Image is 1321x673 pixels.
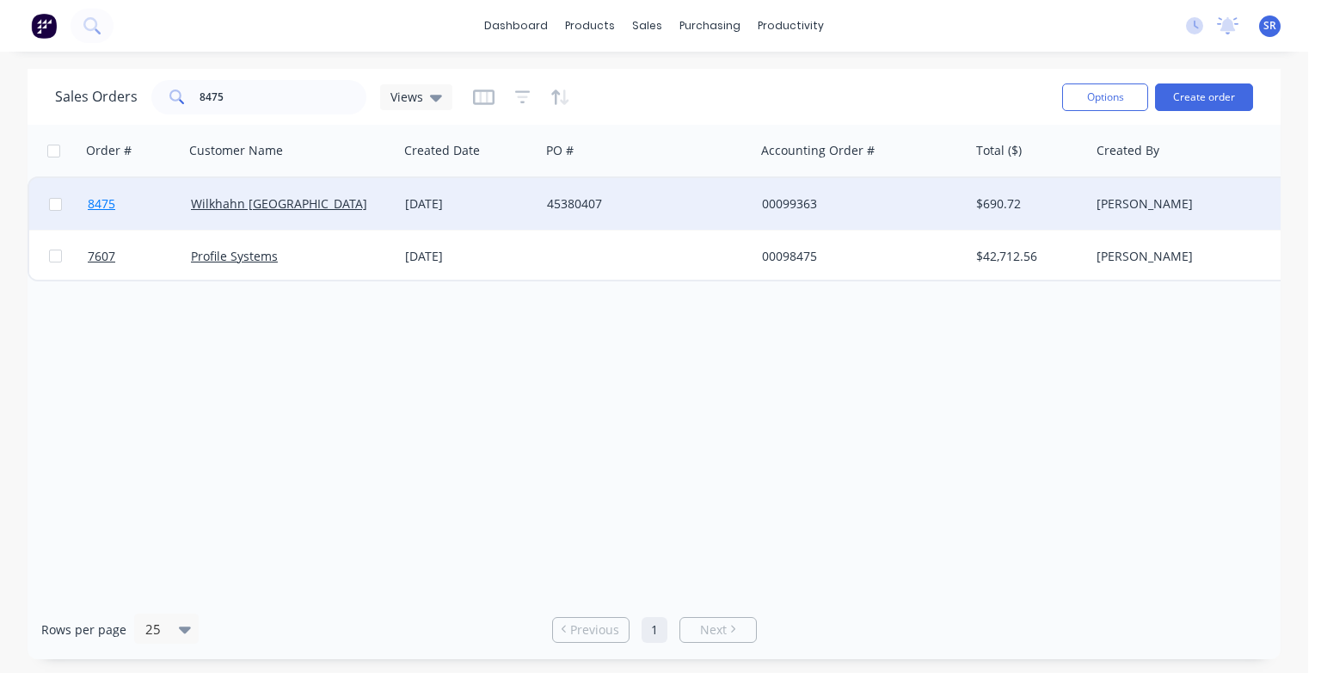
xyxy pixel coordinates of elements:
div: $42,712.56 [976,248,1077,265]
div: purchasing [671,13,749,39]
a: dashboard [476,13,556,39]
a: Next page [680,621,756,639]
a: Previous page [553,621,629,639]
div: Created By [1097,142,1159,159]
div: 45380407 [547,195,738,213]
a: Profile Systems [191,248,278,264]
a: Page 1 is your current page [642,617,667,643]
div: Created Date [404,142,480,159]
a: Wilkhahn [GEOGRAPHIC_DATA] [191,195,367,212]
a: 7607 [88,231,191,282]
div: [DATE] [405,248,533,265]
div: [PERSON_NAME] [1097,195,1287,213]
div: products [556,13,624,39]
div: $690.72 [976,195,1077,213]
button: Create order [1155,83,1253,111]
div: [PERSON_NAME] [1097,248,1287,265]
span: Previous [570,621,619,639]
div: Customer Name [189,142,283,159]
span: 8475 [88,195,115,213]
div: 00098475 [762,248,953,265]
div: 00099363 [762,195,953,213]
a: 8475 [88,178,191,230]
div: sales [624,13,671,39]
span: SR [1263,18,1276,34]
ul: Pagination [545,617,764,643]
div: productivity [749,13,833,39]
div: Order # [86,142,132,159]
div: [DATE] [405,195,533,213]
div: Total ($) [976,142,1022,159]
span: Next [700,621,727,639]
button: Options [1062,83,1148,111]
img: Factory [31,13,57,39]
span: Views [390,88,423,106]
div: PO # [546,142,574,159]
input: Search... [200,80,367,114]
h1: Sales Orders [55,89,138,105]
span: Rows per page [41,621,126,639]
div: Accounting Order # [761,142,875,159]
span: 7607 [88,248,115,265]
